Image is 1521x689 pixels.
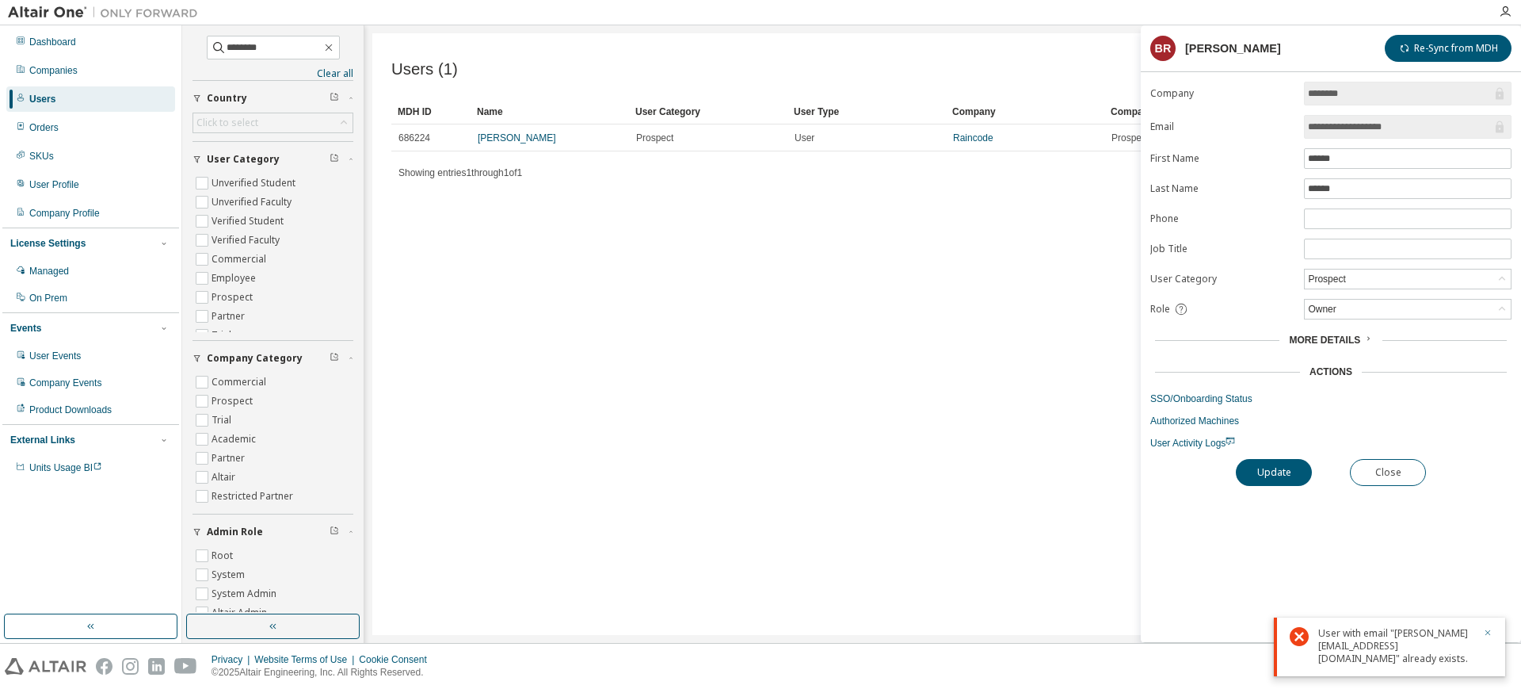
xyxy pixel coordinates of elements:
[96,658,112,675] img: facebook.svg
[1150,36,1176,61] div: BR
[212,603,270,622] label: Altair Admin
[1111,132,1149,144] span: Prospect
[1150,152,1294,165] label: First Name
[212,411,234,430] label: Trial
[193,81,353,116] button: Country
[212,430,259,449] label: Academic
[212,212,287,231] label: Verified Student
[1350,459,1426,486] button: Close
[635,99,781,124] div: User Category
[1150,392,1511,405] a: SSO/Onboarding Status
[952,99,1098,124] div: Company
[1305,300,1511,319] div: Owner
[29,64,78,77] div: Companies
[1150,182,1294,195] label: Last Name
[1150,273,1294,285] label: User Category
[398,132,430,144] span: 686224
[330,153,339,166] span: Clear filter
[398,99,464,124] div: MDH ID
[10,322,41,335] div: Events
[477,99,623,124] div: Name
[212,288,256,307] label: Prospect
[148,658,165,675] img: linkedin.svg
[29,462,102,473] span: Units Usage BI
[1236,459,1312,486] button: Update
[29,377,101,389] div: Company Events
[212,653,254,666] div: Privacy
[953,132,993,144] a: Raincode
[193,142,353,177] button: User Category
[5,658,86,675] img: altair_logo.svg
[254,653,359,666] div: Website Terms of Use
[478,132,556,144] a: [PERSON_NAME]
[1306,270,1348,288] div: Prospect
[1150,87,1294,100] label: Company
[207,526,263,538] span: Admin Role
[1111,99,1228,124] div: Company Category
[212,468,238,487] label: Altair
[1150,438,1235,449] span: User Activity Logs
[29,178,79,191] div: User Profile
[359,653,436,666] div: Cookie Consent
[330,92,339,105] span: Clear filter
[29,93,55,105] div: Users
[212,193,295,212] label: Unverified Faculty
[398,167,522,178] span: Showing entries 1 through 1 of 1
[1306,300,1338,318] div: Owner
[212,565,248,584] label: System
[122,658,139,675] img: instagram.svg
[207,92,247,105] span: Country
[1150,243,1294,255] label: Job Title
[212,326,234,345] label: Trial
[29,404,112,416] div: Product Downloads
[212,584,280,603] label: System Admin
[8,5,206,21] img: Altair One
[1318,627,1473,665] div: User with email "[PERSON_NAME][EMAIL_ADDRESS][DOMAIN_NAME]" already exists.
[212,487,296,506] label: Restricted Partner
[29,207,100,220] div: Company Profile
[212,269,259,288] label: Employee
[174,658,197,675] img: youtube.svg
[212,546,236,565] label: Root
[10,237,86,250] div: License Settings
[212,250,269,269] label: Commercial
[193,113,353,132] div: Click to select
[212,307,248,326] label: Partner
[193,515,353,549] button: Admin Role
[1150,121,1294,133] label: Email
[330,526,339,538] span: Clear filter
[193,67,353,80] a: Clear all
[1309,366,1352,378] div: Actions
[29,350,81,362] div: User Events
[207,153,280,166] span: User Category
[212,231,283,250] label: Verified Faculty
[391,60,458,78] span: Users (1)
[212,666,436,679] p: © 2025 Altair Engineering, Inc. All Rights Reserved.
[212,392,256,411] label: Prospect
[207,352,303,365] span: Company Category
[1305,270,1511,289] div: Prospect
[212,373,269,392] label: Commercial
[29,121,59,134] div: Orders
[1150,303,1170,316] span: Role
[29,292,67,304] div: On Prem
[794,99,940,124] div: User Type
[29,150,54,163] div: SKUs
[29,36,76,48] div: Dashboard
[193,341,353,376] button: Company Category
[636,132,673,144] span: Prospect
[29,265,69,278] div: Managed
[196,117,258,129] div: Click to select
[1289,335,1360,346] span: More Details
[1150,415,1511,427] a: Authorized Machines
[330,352,339,365] span: Clear filter
[795,132,814,144] span: User
[1185,42,1281,55] div: [PERSON_NAME]
[1150,212,1294,225] label: Phone
[10,434,75,446] div: External Links
[1385,35,1511,62] button: Re-Sync from MDH
[212,449,248,468] label: Partner
[212,174,299,193] label: Unverified Student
